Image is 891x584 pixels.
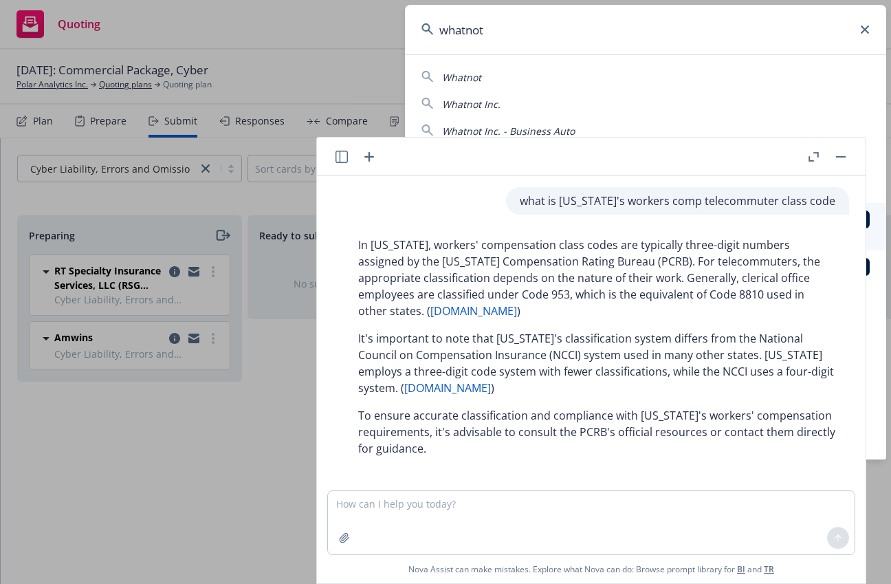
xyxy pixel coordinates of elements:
span: Whatnot Inc. - Business Auto [442,125,575,138]
p: To ensure accurate classification and compliance with [US_STATE]'s workers' compensation requirem... [358,407,835,457]
a: TR [764,563,774,575]
span: Nova Assist can make mistakes. Explore what Nova can do: Browse prompt library for and [408,555,774,583]
p: In [US_STATE], workers' compensation class codes are typically three-digit numbers assigned by th... [358,237,835,319]
span: Whatnot [442,71,481,84]
a: [DOMAIN_NAME] [404,380,491,396]
a: BI [737,563,745,575]
a: [DOMAIN_NAME] [430,303,517,318]
input: Search... [405,5,886,54]
p: what is [US_STATE]'s workers comp telecommuter class code [520,193,835,209]
p: It's important to note that [US_STATE]'s classification system differs from the National Council ... [358,330,835,396]
span: Whatnot Inc. [442,98,500,111]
